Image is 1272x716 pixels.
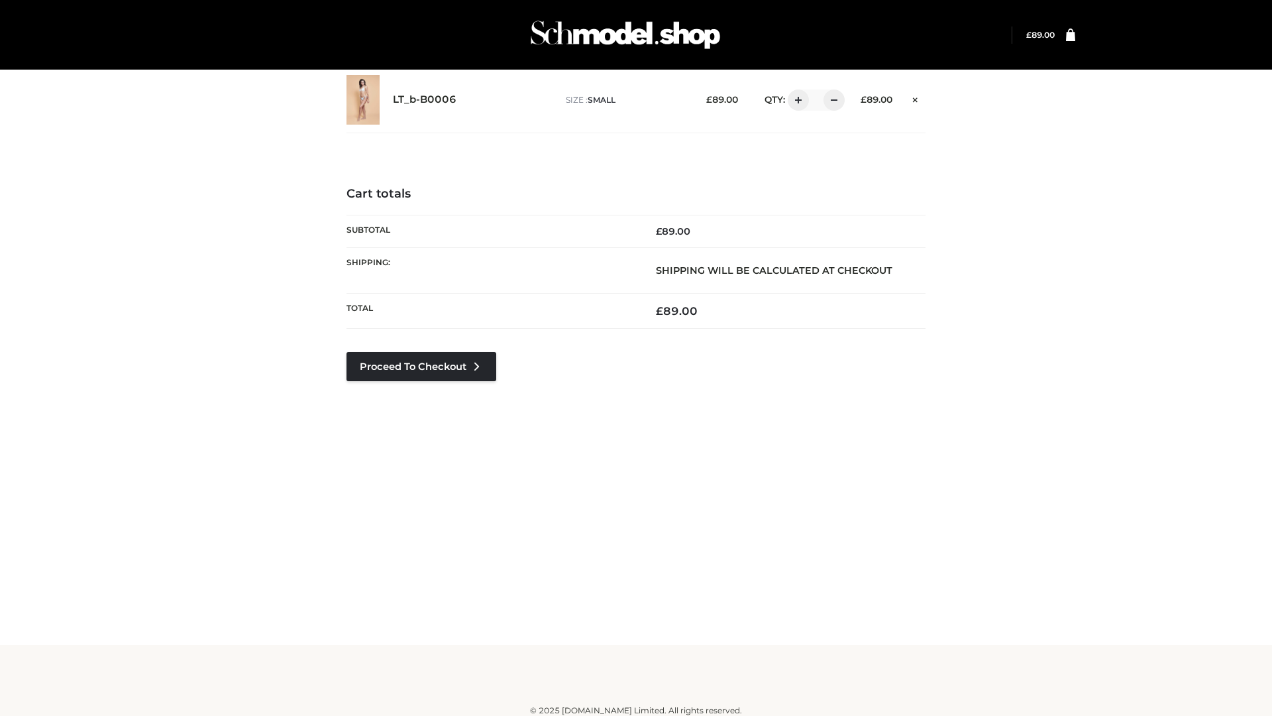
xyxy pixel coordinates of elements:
[656,225,690,237] bdi: 89.00
[346,215,636,247] th: Subtotal
[656,225,662,237] span: £
[861,94,892,105] bdi: 89.00
[346,75,380,125] img: LT_b-B0006 - SMALL
[751,89,840,111] div: QTY:
[1026,30,1055,40] a: £89.00
[861,94,867,105] span: £
[346,352,496,381] a: Proceed to Checkout
[1026,30,1055,40] bdi: 89.00
[656,304,663,318] span: £
[346,187,926,202] h4: Cart totals
[906,89,926,107] a: Remove this item
[346,294,636,329] th: Total
[1026,30,1032,40] span: £
[706,94,712,105] span: £
[526,9,725,61] img: Schmodel Admin 964
[706,94,738,105] bdi: 89.00
[656,304,698,318] bdi: 89.00
[656,265,892,276] strong: Shipping will be calculated at checkout
[566,94,686,106] p: size :
[588,95,615,105] span: SMALL
[346,247,636,293] th: Shipping:
[393,93,456,106] a: LT_b-B0006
